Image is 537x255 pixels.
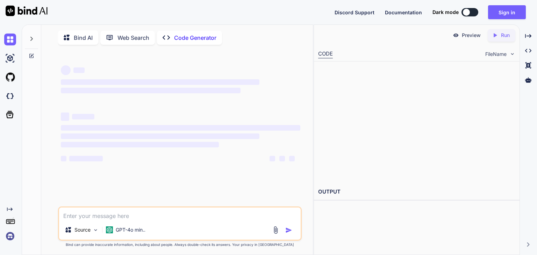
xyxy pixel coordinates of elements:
[279,156,285,161] span: ‌
[6,6,48,16] img: Bind AI
[61,65,71,75] span: ‌
[385,9,422,15] span: Documentation
[270,156,275,161] span: ‌
[73,67,85,73] span: ‌
[61,156,66,161] span: ‌
[61,88,241,93] span: ‌
[509,51,515,57] img: chevron down
[501,32,510,39] p: Run
[117,34,149,42] p: Web Search
[453,32,459,38] img: preview
[4,230,16,242] img: signin
[61,112,69,121] span: ‌
[485,51,507,58] span: FileName
[61,142,219,147] span: ‌
[335,9,374,15] span: Discord Support
[74,226,91,233] p: Source
[289,156,295,161] span: ‌
[4,34,16,45] img: chat
[4,52,16,64] img: ai-studio
[74,34,93,42] p: Bind AI
[272,226,280,234] img: attachment
[385,9,422,16] button: Documentation
[116,226,145,233] p: GPT-4o min..
[432,9,459,16] span: Dark mode
[488,5,526,19] button: Sign in
[106,226,113,233] img: GPT-4o mini
[318,50,333,58] div: CODE
[314,184,520,200] h2: OUTPUT
[174,34,216,42] p: Code Generator
[58,242,302,247] p: Bind can provide inaccurate information, including about people. Always double-check its answers....
[69,156,103,161] span: ‌
[4,90,16,102] img: darkCloudIdeIcon
[61,79,260,85] span: ‌
[4,71,16,83] img: githubLight
[61,125,300,131] span: ‌
[285,227,292,234] img: icon
[61,133,260,139] span: ‌
[335,9,374,16] button: Discord Support
[72,114,94,119] span: ‌
[462,32,481,39] p: Preview
[93,227,99,233] img: Pick Models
